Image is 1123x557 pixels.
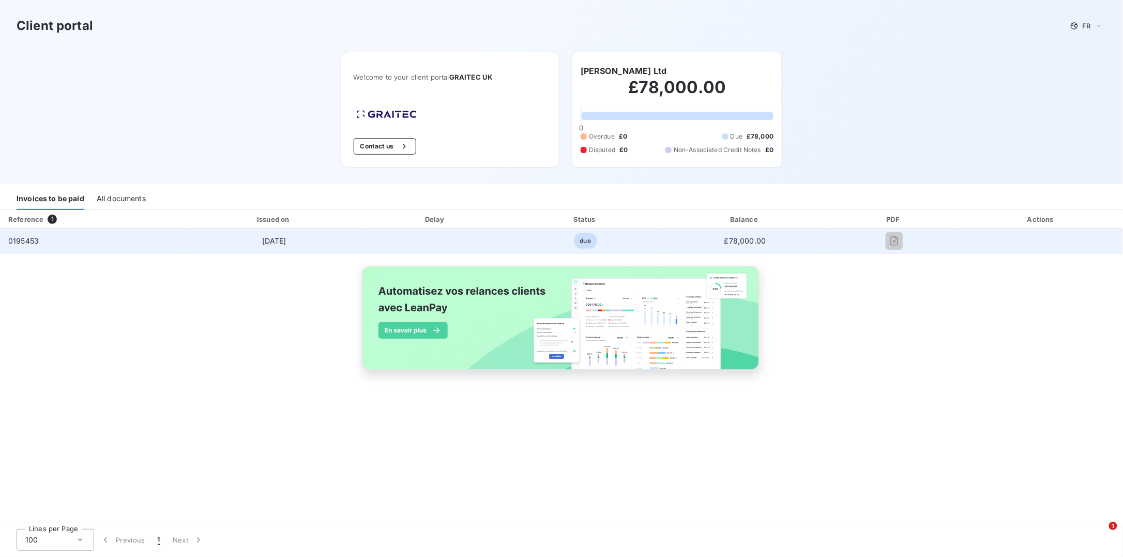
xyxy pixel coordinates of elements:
span: 1 [158,535,160,545]
div: Balance [664,214,826,224]
span: 1 [48,215,57,224]
span: due [574,233,597,249]
span: £0 [619,145,628,155]
span: £0 [765,145,773,155]
span: 100 [25,535,38,545]
span: Non-Associated Credit Notes [674,145,761,155]
span: Welcome to your client portal [354,73,547,81]
button: Next [166,529,210,551]
span: Due [731,132,742,141]
span: 0 [579,124,583,132]
div: Delay [365,214,507,224]
h6: [PERSON_NAME] Ltd [581,65,667,77]
span: Overdue [589,132,615,141]
h3: Client portal [17,17,93,35]
span: 1 [1109,522,1117,530]
button: Previous [94,529,151,551]
span: GRAITEC UK [449,73,493,81]
div: All documents [97,188,146,210]
span: Disputed [589,145,615,155]
span: 0195453 [8,236,39,245]
div: Invoices to be paid [17,188,84,210]
h2: £78,000.00 [581,77,773,108]
div: Issued on [188,214,360,224]
span: £0 [619,132,627,141]
div: Reference [8,215,43,223]
button: Contact us [354,138,416,155]
div: Status [511,214,660,224]
iframe: Intercom live chat [1088,522,1113,547]
div: PDF [830,214,958,224]
span: £78,000.00 [724,236,766,245]
img: Company logo [354,107,420,122]
button: 1 [151,529,166,551]
span: £78,000 [747,132,773,141]
img: banner [353,260,770,387]
div: Actions [962,214,1121,224]
span: [DATE] [262,236,286,245]
span: FR [1083,22,1091,30]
